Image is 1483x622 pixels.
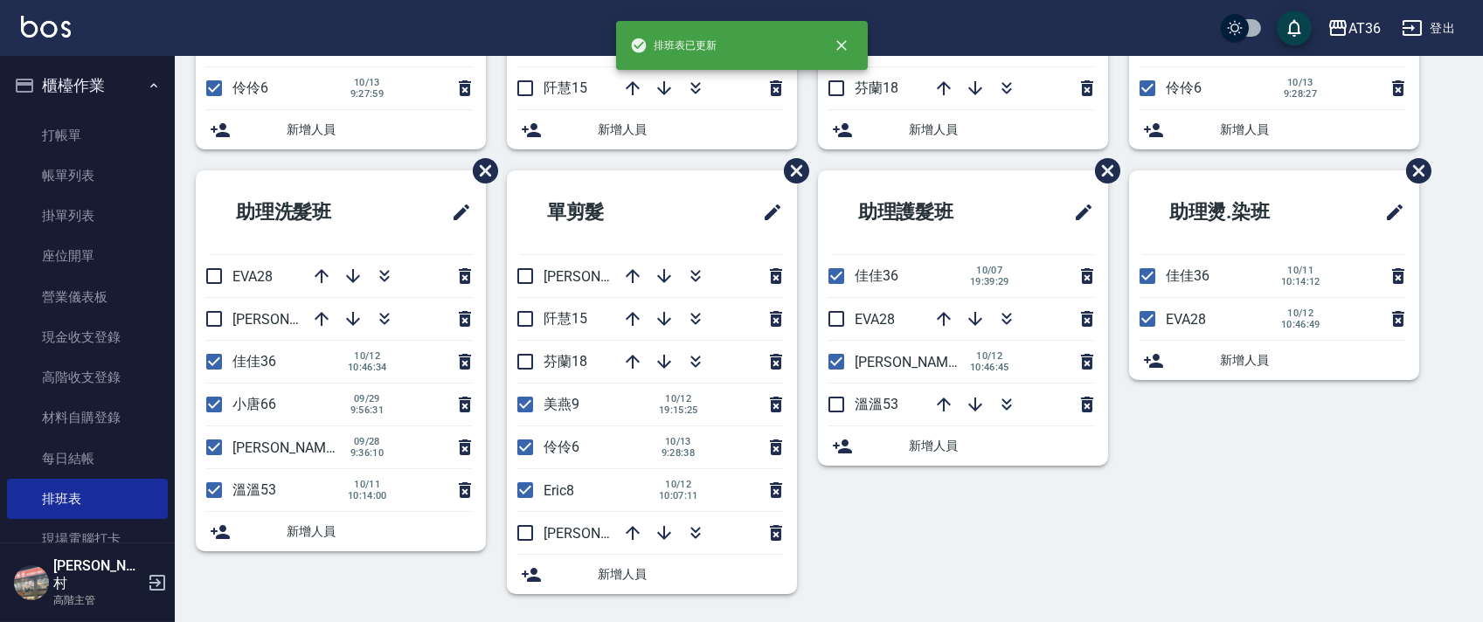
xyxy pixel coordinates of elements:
[659,479,698,490] span: 10/12
[544,525,664,542] span: [PERSON_NAME]11
[21,16,71,38] img: Logo
[287,522,472,541] span: 新增人員
[1220,121,1405,139] span: 新增人員
[544,79,587,96] span: 阡慧15
[752,191,783,233] span: 修改班表的標題
[1166,267,1209,284] span: 佳佳36
[909,121,1094,139] span: 新增人員
[1281,276,1320,287] span: 10:14:12
[970,350,1009,362] span: 10/12
[630,37,717,54] span: 排班表已更新
[232,79,268,96] span: 伶伶6
[1281,265,1320,276] span: 10/11
[521,181,691,244] h2: 單剪髮
[7,277,168,317] a: 營業儀表板
[544,268,664,285] span: [PERSON_NAME]16
[7,236,168,276] a: 座位開單
[348,350,387,362] span: 10/12
[818,426,1108,466] div: 新增人員
[7,397,168,438] a: 材料自購登錄
[7,519,168,559] a: 現場電腦打卡
[348,88,386,100] span: 9:27:59
[7,439,168,479] a: 每日結帳
[196,110,486,149] div: 新增人員
[1320,10,1388,46] button: AT36
[855,267,898,284] span: 佳佳36
[1143,181,1334,244] h2: 助理燙.染班
[348,77,386,88] span: 10/13
[855,354,975,370] span: [PERSON_NAME]58
[7,63,168,108] button: 櫃檯作業
[14,565,49,600] img: Person
[544,396,579,412] span: 美燕9
[196,512,486,551] div: 新增人員
[1166,311,1206,328] span: EVA28
[348,362,387,373] span: 10:46:34
[1063,191,1094,233] span: 修改班表的標題
[7,196,168,236] a: 掛單列表
[7,479,168,519] a: 排班表
[348,436,386,447] span: 09/28
[909,437,1094,455] span: 新增人員
[855,79,898,96] span: 芬蘭18
[1395,12,1462,45] button: 登出
[659,436,697,447] span: 10/13
[460,145,501,197] span: 刪除班表
[771,145,812,197] span: 刪除班表
[659,490,698,501] span: 10:07:11
[1393,145,1434,197] span: 刪除班表
[1277,10,1312,45] button: save
[1129,110,1419,149] div: 新增人員
[53,592,142,608] p: 高階主管
[7,357,168,397] a: 高階收支登錄
[53,557,142,592] h5: [PERSON_NAME]村
[544,439,579,455] span: 伶伶6
[1281,308,1320,319] span: 10/12
[1281,319,1320,330] span: 10:46:49
[1220,351,1405,370] span: 新增人員
[855,396,898,412] span: 溫溫53
[507,110,797,149] div: 新增人員
[1281,88,1320,100] span: 9:28:27
[440,191,472,233] span: 修改班表的標題
[544,310,587,327] span: 阡慧15
[7,115,168,155] a: 打帳單
[832,181,1021,244] h2: 助理護髮班
[348,490,387,501] span: 10:14:00
[598,565,783,584] span: 新增人員
[598,121,783,139] span: 新增人員
[1348,17,1381,39] div: AT36
[1129,341,1419,380] div: 新增人員
[1082,145,1123,197] span: 刪除班表
[232,268,273,285] span: EVA28
[659,393,698,404] span: 10/12
[232,481,276,498] span: 溫溫53
[210,181,398,244] h2: 助理洗髮班
[1281,77,1320,88] span: 10/13
[232,353,276,370] span: 佳佳36
[232,311,353,328] span: [PERSON_NAME]55
[970,265,1009,276] span: 10/07
[287,121,472,139] span: 新增人員
[970,362,1009,373] span: 10:46:45
[348,447,386,459] span: 9:36:10
[822,26,861,65] button: close
[348,479,387,490] span: 10/11
[7,155,168,196] a: 帳單列表
[818,110,1108,149] div: 新增人員
[970,276,1009,287] span: 19:39:29
[232,396,276,412] span: 小唐66
[544,482,574,499] span: Eric8
[855,311,895,328] span: EVA28
[507,555,797,594] div: 新增人員
[659,404,698,416] span: 19:15:25
[232,439,353,456] span: [PERSON_NAME]58
[659,447,697,459] span: 9:28:38
[7,317,168,357] a: 現金收支登錄
[1374,191,1405,233] span: 修改班表的標題
[348,404,386,416] span: 9:56:31
[544,353,587,370] span: 芬蘭18
[1166,79,1202,96] span: 伶伶6
[348,393,386,404] span: 09/29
